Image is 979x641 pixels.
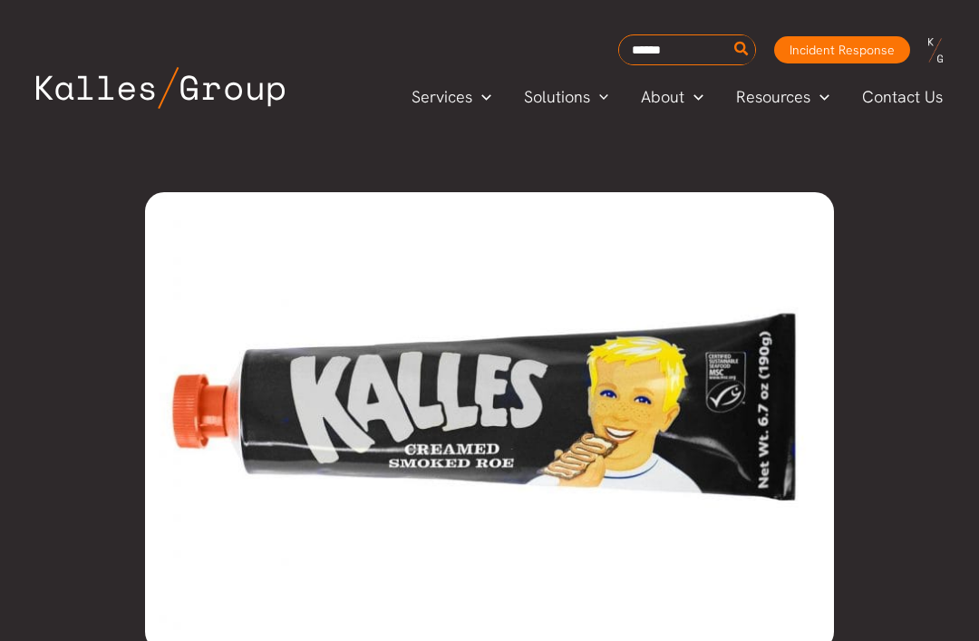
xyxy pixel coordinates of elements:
[774,36,910,63] a: Incident Response
[412,83,472,111] span: Services
[731,35,753,64] button: Search
[590,83,609,111] span: Menu Toggle
[684,83,703,111] span: Menu Toggle
[625,83,720,111] a: AboutMenu Toggle
[810,83,829,111] span: Menu Toggle
[862,83,943,111] span: Contact Us
[508,83,625,111] a: SolutionsMenu Toggle
[472,83,491,111] span: Menu Toggle
[395,83,508,111] a: ServicesMenu Toggle
[846,83,961,111] a: Contact Us
[736,83,810,111] span: Resources
[524,83,590,111] span: Solutions
[641,83,684,111] span: About
[720,83,846,111] a: ResourcesMenu Toggle
[36,67,285,109] img: Kalles Group
[395,82,961,112] nav: Primary Site Navigation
